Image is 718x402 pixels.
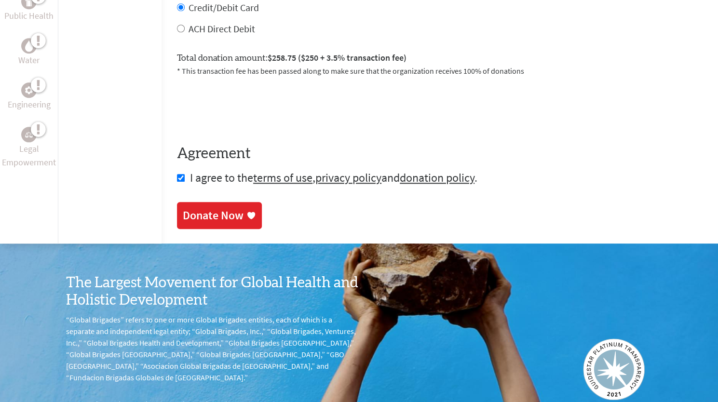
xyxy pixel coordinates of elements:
[25,40,33,52] img: Water
[177,88,324,126] iframe: reCAPTCHA
[66,274,359,309] h3: The Largest Movement for Global Health and Holistic Development
[189,23,255,35] label: ACH Direct Debit
[21,38,37,54] div: Water
[21,82,37,98] div: Engineering
[66,314,359,383] p: “Global Brigades” refers to one or more Global Brigades entities, each of which is a separate and...
[8,82,51,111] a: EngineeringEngineering
[2,127,56,169] a: Legal EmpowermentLegal Empowerment
[400,170,474,185] a: donation policy
[4,9,54,23] p: Public Health
[253,170,312,185] a: terms of use
[189,1,259,13] label: Credit/Debit Card
[177,202,262,229] a: Donate Now
[2,142,56,169] p: Legal Empowerment
[177,145,703,162] h4: Agreement
[190,170,477,185] span: I agree to the , and .
[177,51,406,65] label: Total donation amount:
[183,208,244,223] div: Donate Now
[18,38,40,67] a: WaterWater
[21,127,37,142] div: Legal Empowerment
[583,338,645,400] img: Guidestar 2019
[25,86,33,94] img: Engineering
[25,132,33,137] img: Legal Empowerment
[177,65,703,77] p: * This transaction fee has been passed along to make sure that the organization receives 100% of ...
[18,54,40,67] p: Water
[315,170,381,185] a: privacy policy
[268,52,406,63] span: $258.75 ($250 + 3.5% transaction fee)
[8,98,51,111] p: Engineering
